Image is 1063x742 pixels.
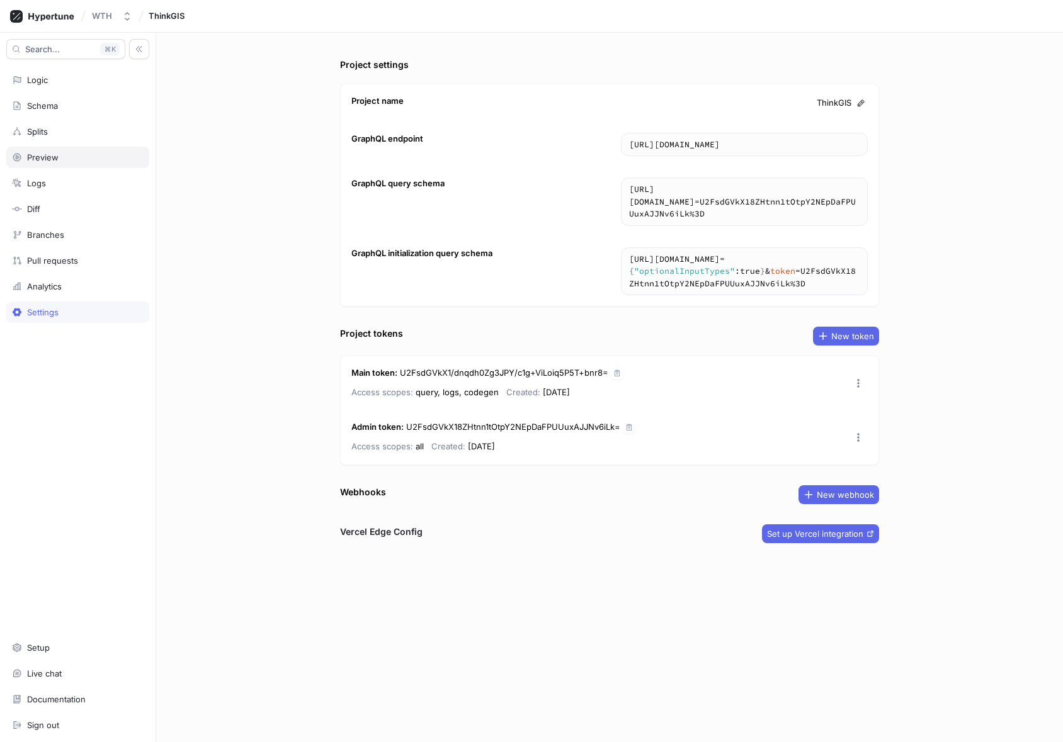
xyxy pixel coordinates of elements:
span: Access scopes: [351,441,413,451]
div: GraphQL initialization query schema [351,247,492,260]
textarea: https://[DOMAIN_NAME]/schema?body={"optionalInputTypes":true}&token=U2FsdGVkX18ZHtnn1tOtpY2NEpDaF... [622,248,867,295]
div: Logs [27,178,46,188]
span: Set up Vercel integration [767,530,863,537]
div: Project name [351,95,404,108]
span: ThinkGIS [149,11,185,20]
div: Analytics [27,281,62,291]
div: Project settings [340,58,409,71]
a: Documentation [6,689,149,710]
div: GraphQL query schema [351,177,445,190]
button: WTH [87,6,137,26]
div: Preview [27,152,59,162]
button: Search...K [6,39,125,59]
button: Set up Vercel integration [762,524,879,543]
div: Sign out [27,720,59,730]
p: query, logs, codegen [351,385,499,400]
div: Splits [27,126,48,137]
div: WTH [92,11,112,21]
span: U2FsdGVkX1/dnqdh0Zg3JPY/c1g+ViLoiq5P5T+bnr8= [400,368,608,378]
span: Access scopes: [351,387,413,397]
div: Diff [27,204,40,214]
strong: Main token : [351,368,397,378]
div: Setup [27,643,50,653]
span: Search... [25,45,60,53]
div: Pull requests [27,256,78,266]
p: all [351,439,424,454]
div: K [100,43,120,55]
div: Settings [27,307,59,317]
textarea: [URL][DOMAIN_NAME] [622,178,867,225]
span: New token [831,332,874,340]
span: New webhook [817,491,874,498]
p: [DATE] [431,439,495,454]
div: Branches [27,230,64,240]
div: Live chat [27,668,62,678]
div: Project tokens [340,327,403,340]
p: [DATE] [506,385,570,400]
div: Schema [27,101,58,111]
span: Created: [431,441,465,451]
button: New webhook [799,485,879,504]
h3: Vercel Edge Config [340,525,423,538]
span: U2FsdGVkX18ZHtnn1tOtpY2NEpDaFPUUuxAJJNv6iLk= [406,422,620,432]
div: Webhooks [340,485,386,498]
button: New token [813,327,879,346]
span: ThinkGIS [817,97,851,110]
span: Created: [506,387,540,397]
div: Logic [27,75,48,85]
strong: Admin token : [351,422,404,432]
div: Documentation [27,694,86,704]
div: GraphQL endpoint [351,133,423,145]
textarea: [URL][DOMAIN_NAME] [622,133,867,156]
